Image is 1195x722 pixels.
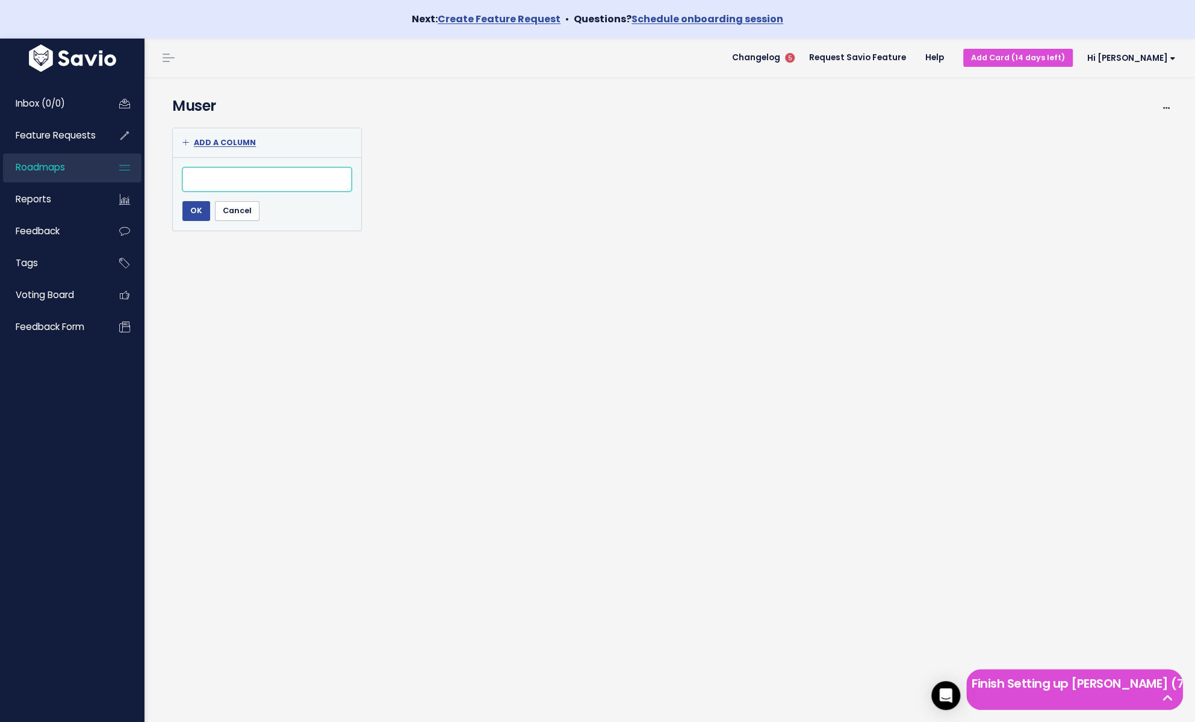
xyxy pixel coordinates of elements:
a: Add a column [182,128,352,157]
span: Changelog [732,54,780,62]
span: Add a column [182,137,256,148]
span: Voting Board [16,288,74,301]
strong: Next: [412,12,560,26]
span: Tags [16,257,38,269]
a: Feedback form [3,313,100,341]
span: 5 [785,53,795,63]
span: Feature Requests [16,129,96,142]
span: Feedback form [16,320,84,333]
a: Schedule onboarding session [632,12,783,26]
span: Roadmaps [16,161,65,173]
a: Help [916,49,954,67]
a: Reports [3,185,100,213]
span: Feedback [16,225,60,237]
div: Open Intercom Messenger [931,681,960,710]
img: logo-white.9d6f32f41409.svg [26,45,119,72]
input: OK [182,201,210,220]
a: Feedback [3,217,100,245]
h4: Muser [172,95,1091,117]
a: Inbox (0/0) [3,90,100,117]
input: Cancel [215,201,259,220]
a: Create Feature Request [438,12,560,26]
span: Reports [16,193,51,205]
span: • [565,12,569,26]
strong: Questions? [574,12,783,26]
a: Tags [3,249,100,277]
a: Request Savio Feature [799,49,916,67]
a: Roadmaps [3,154,100,181]
a: Feature Requests [3,122,100,149]
a: Voting Board [3,281,100,309]
span: Inbox (0/0) [16,97,65,110]
span: Hi [PERSON_NAME] [1087,54,1176,63]
h5: Finish Setting up [PERSON_NAME] (7 left) [972,674,1178,692]
a: Add Card (14 days left) [963,49,1073,66]
a: Hi [PERSON_NAME] [1073,49,1185,67]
